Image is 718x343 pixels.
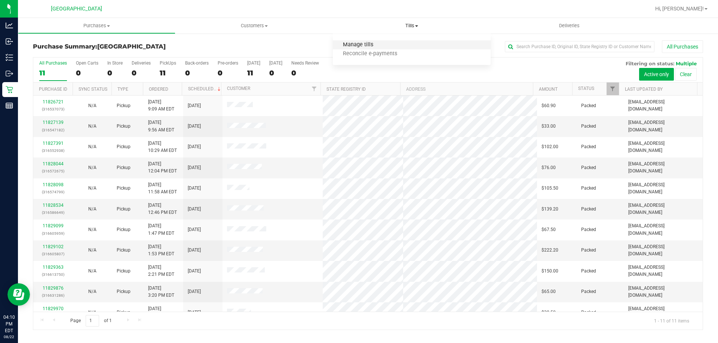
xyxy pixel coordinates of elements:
[117,185,131,192] span: Pickup
[88,268,96,275] button: N/A
[247,69,260,77] div: 11
[188,86,222,91] a: Scheduled
[628,264,698,278] span: [EMAIL_ADDRESS][DOMAIN_NAME]
[581,247,596,254] span: Packed
[176,22,332,29] span: Customers
[38,271,68,278] p: (316613750)
[43,286,64,291] a: 11829876
[88,206,96,213] button: N/A
[107,60,123,66] div: In Store
[188,226,201,233] span: [DATE]
[107,69,123,77] div: 0
[39,87,67,92] a: Purchase ID
[539,87,558,92] a: Amount
[581,102,596,109] span: Packed
[148,140,177,154] span: [DATE] 10:29 AM EDT
[88,103,96,108] span: Not Applicable
[76,69,98,77] div: 0
[188,185,201,192] span: [DATE]
[38,106,68,113] p: (316537073)
[43,120,64,125] a: 11827139
[6,54,13,61] inline-svg: Inventory
[541,123,556,130] span: $33.00
[185,69,209,77] div: 0
[88,227,96,232] span: Not Applicable
[188,309,201,316] span: [DATE]
[43,99,64,105] a: 11826721
[227,86,250,91] a: Customer
[175,18,333,34] a: Customers
[148,99,174,113] span: [DATE] 9:09 AM EDT
[43,182,64,187] a: 11828098
[88,289,96,294] span: Not Applicable
[626,60,674,66] span: Filtering on status:
[628,202,698,216] span: [EMAIL_ADDRESS][DOMAIN_NAME]
[117,247,131,254] span: Pickup
[43,203,64,208] a: 11828534
[247,60,260,66] div: [DATE]
[43,306,64,311] a: 11829970
[43,161,64,166] a: 11828044
[148,243,174,258] span: [DATE] 1:53 PM EDT
[149,87,168,92] a: Ordered
[675,68,697,81] button: Clear
[117,309,131,316] span: Pickup
[549,22,590,29] span: Deliveries
[581,309,596,316] span: Packed
[88,144,96,149] span: Not Applicable
[491,18,648,34] a: Deliveries
[88,185,96,192] button: N/A
[148,202,177,216] span: [DATE] 12:46 PM EDT
[628,222,698,237] span: [EMAIL_ADDRESS][DOMAIN_NAME]
[38,209,68,216] p: (316586649)
[7,283,30,306] iframe: Resource center
[581,206,596,213] span: Packed
[160,60,176,66] div: PickUps
[333,51,407,57] span: Reconcile e-payments
[628,181,698,196] span: [EMAIL_ADDRESS][DOMAIN_NAME]
[581,185,596,192] span: Packed
[6,22,13,29] inline-svg: Analytics
[117,288,131,295] span: Pickup
[6,70,13,77] inline-svg: Outbound
[160,69,176,77] div: 11
[541,268,558,275] span: $150.00
[117,123,131,130] span: Pickup
[38,168,68,175] p: (316572675)
[88,310,96,315] span: Not Applicable
[655,6,704,12] span: Hi, [PERSON_NAME]!
[148,181,177,196] span: [DATE] 11:58 AM EDT
[88,288,96,295] button: N/A
[76,60,98,66] div: Open Carts
[148,160,177,175] span: [DATE] 12:04 PM EDT
[188,102,201,109] span: [DATE]
[38,250,68,258] p: (316605807)
[541,247,558,254] span: $222.20
[541,185,558,192] span: $105.50
[6,86,13,93] inline-svg: Retail
[188,164,201,171] span: [DATE]
[541,102,556,109] span: $60.90
[38,127,68,134] p: (316547182)
[117,268,131,275] span: Pickup
[269,69,282,77] div: 0
[541,309,556,316] span: $32.50
[33,43,256,50] h3: Purchase Summary:
[326,87,366,92] a: State Registry ID
[541,206,558,213] span: $139.20
[218,60,238,66] div: Pre-orders
[6,38,13,45] inline-svg: Inbound
[333,22,490,29] span: Tills
[86,315,99,327] input: 1
[6,102,13,109] inline-svg: Reports
[117,206,131,213] span: Pickup
[97,43,166,50] span: [GEOGRAPHIC_DATA]
[676,60,697,66] span: Multiple
[188,143,201,150] span: [DATE]
[117,87,128,92] a: Type
[291,60,319,66] div: Needs Review
[38,147,68,154] p: (316552938)
[628,160,698,175] span: [EMAIL_ADDRESS][DOMAIN_NAME]
[88,247,96,254] button: N/A
[639,68,674,81] button: Active only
